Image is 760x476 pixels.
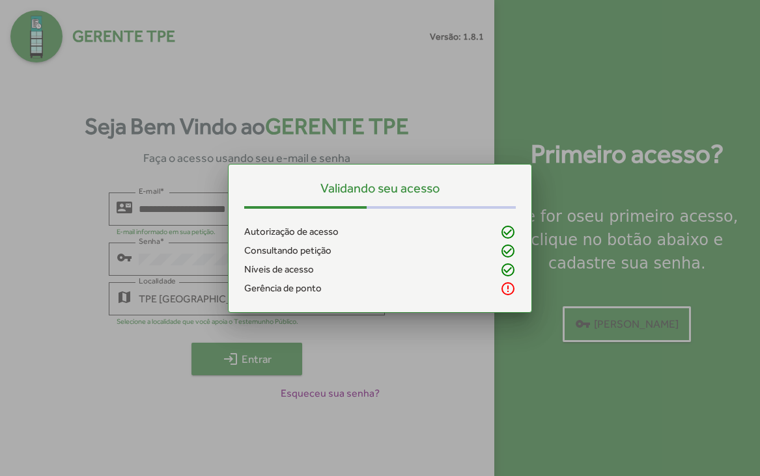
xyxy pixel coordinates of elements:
[500,243,516,259] mat-icon: check_circle_outline
[244,180,516,196] h5: Validando seu acesso
[244,243,331,258] span: Consultando petição
[500,281,516,297] mat-icon: error_outline
[500,262,516,278] mat-icon: check_circle_outline
[500,224,516,240] mat-icon: check_circle_outline
[244,262,314,277] span: Níveis de acesso
[244,224,339,239] span: Autorização de acesso
[244,281,322,296] span: Gerência de ponto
